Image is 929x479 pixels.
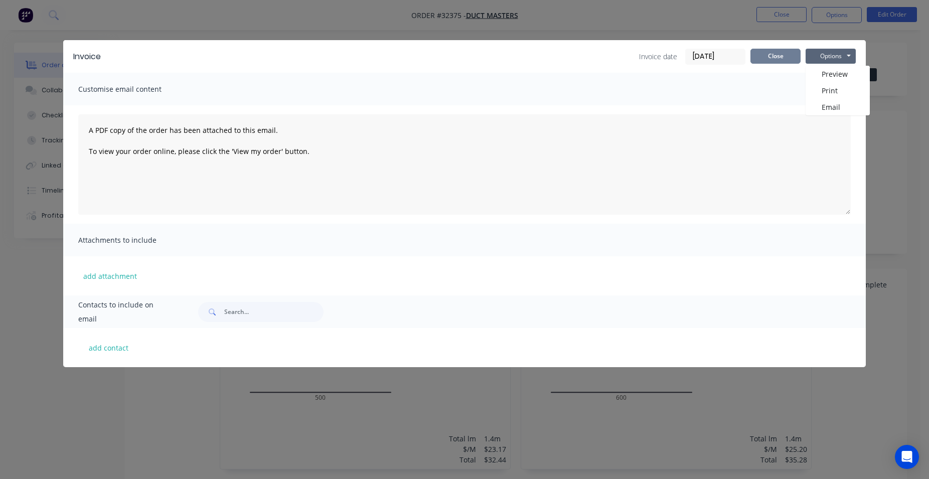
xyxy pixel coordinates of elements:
div: Invoice [73,51,101,63]
button: Email [806,99,870,115]
button: Preview [806,66,870,82]
input: Search... [224,302,324,322]
button: add attachment [78,268,142,283]
span: Attachments to include [78,233,189,247]
button: Print [806,82,870,99]
button: Close [750,49,801,64]
textarea: A PDF copy of the order has been attached to this email. To view your order online, please click ... [78,114,851,215]
button: add contact [78,340,138,355]
div: Open Intercom Messenger [895,445,919,469]
span: Contacts to include on email [78,298,173,326]
span: Invoice date [639,51,677,62]
span: Customise email content [78,82,189,96]
button: Options [806,49,856,64]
